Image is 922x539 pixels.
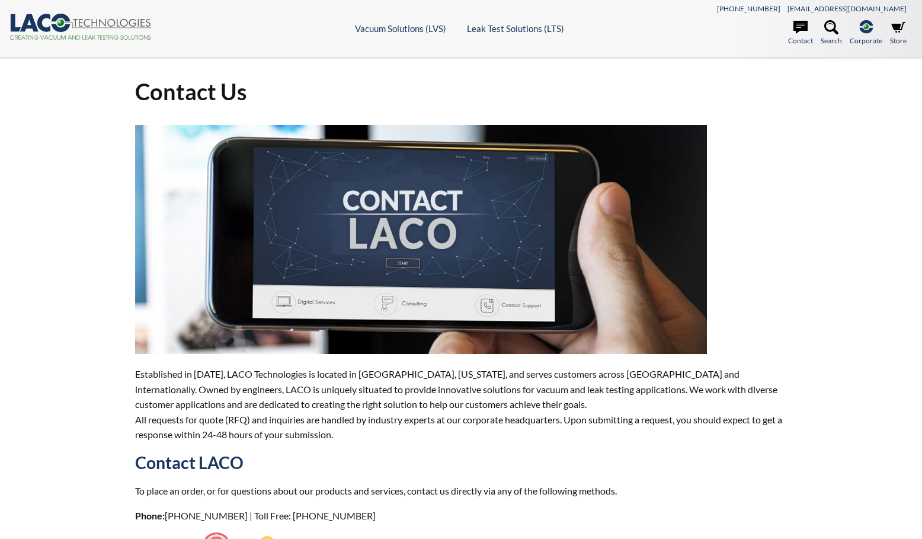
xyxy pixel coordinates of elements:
h1: Contact Us [135,77,787,106]
a: Vacuum Solutions (LVS) [355,23,446,34]
p: To place an order, or for questions about our products and services, contact us directly via any ... [135,483,787,499]
a: Store [890,20,907,46]
a: Contact [788,20,813,46]
span: Corporate [850,35,882,46]
a: [EMAIL_ADDRESS][DOMAIN_NAME] [787,4,907,13]
p: Established in [DATE], LACO Technologies is located in [GEOGRAPHIC_DATA], [US_STATE], and serves ... [135,366,787,442]
a: [PHONE_NUMBER] [717,4,780,13]
a: Leak Test Solutions (LTS) [467,23,564,34]
a: Search [821,20,842,46]
strong: Contact LACO [135,452,244,473]
img: ContactUs.jpg [135,125,707,354]
strong: Phone: [135,510,165,521]
p: [PHONE_NUMBER] | Toll Free: [PHONE_NUMBER] [135,508,787,524]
